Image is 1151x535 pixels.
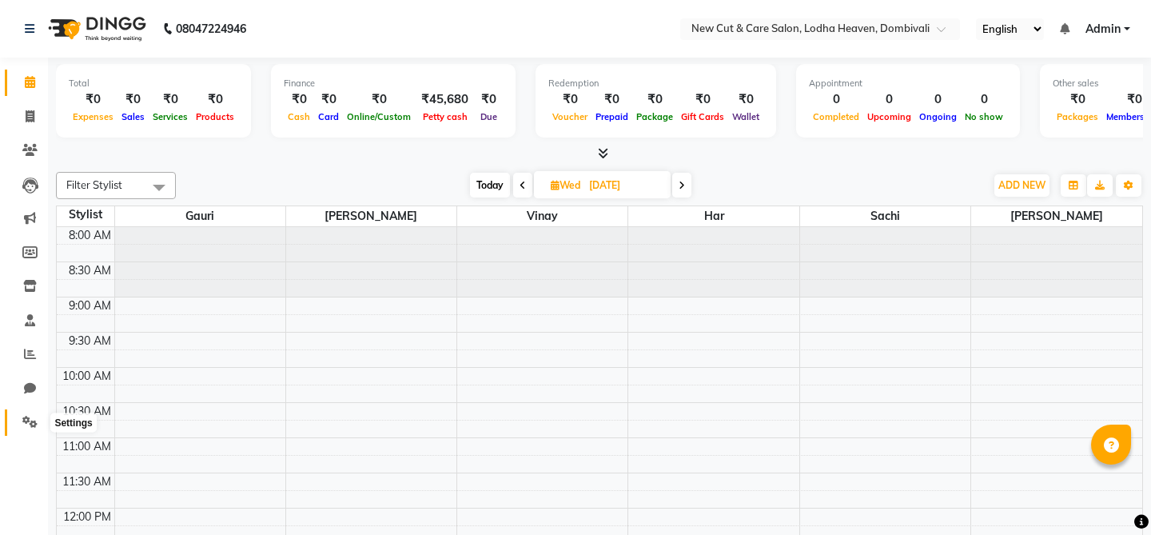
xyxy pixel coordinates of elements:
[284,90,314,109] div: ₹0
[961,111,1007,122] span: No show
[1053,90,1102,109] div: ₹0
[800,206,970,226] span: Sachi
[59,368,114,385] div: 10:00 AM
[192,111,238,122] span: Products
[419,111,472,122] span: Petty cash
[69,90,117,109] div: ₹0
[117,90,149,109] div: ₹0
[59,403,114,420] div: 10:30 AM
[415,90,475,109] div: ₹45,680
[475,90,503,109] div: ₹0
[1085,21,1121,38] span: Admin
[66,227,114,244] div: 8:00 AM
[343,90,415,109] div: ₹0
[548,111,591,122] span: Voucher
[59,473,114,490] div: 11:30 AM
[343,111,415,122] span: Online/Custom
[632,111,677,122] span: Package
[863,111,915,122] span: Upcoming
[584,174,664,198] input: 2025-09-24
[149,111,192,122] span: Services
[41,6,150,51] img: logo
[728,111,763,122] span: Wallet
[961,90,1007,109] div: 0
[192,90,238,109] div: ₹0
[314,90,343,109] div: ₹0
[117,111,149,122] span: Sales
[284,77,503,90] div: Finance
[66,262,114,279] div: 8:30 AM
[314,111,343,122] span: Card
[66,333,114,349] div: 9:30 AM
[59,438,114,455] div: 11:00 AM
[470,173,510,198] span: Today
[66,178,122,191] span: Filter Stylist
[547,179,584,191] span: Wed
[809,111,863,122] span: Completed
[50,413,96,433] div: Settings
[66,297,114,314] div: 9:00 AM
[548,77,763,90] div: Redemption
[677,111,728,122] span: Gift Cards
[915,90,961,109] div: 0
[628,206,799,226] span: Har
[284,111,314,122] span: Cash
[994,174,1049,197] button: ADD NEW
[915,111,961,122] span: Ongoing
[115,206,285,226] span: Gauri
[591,111,632,122] span: Prepaid
[809,90,863,109] div: 0
[677,90,728,109] div: ₹0
[632,90,677,109] div: ₹0
[149,90,192,109] div: ₹0
[60,509,114,525] div: 12:00 PM
[591,90,632,109] div: ₹0
[286,206,456,226] span: [PERSON_NAME]
[69,77,238,90] div: Total
[457,206,627,226] span: Vinay
[863,90,915,109] div: 0
[809,77,1007,90] div: Appointment
[1053,111,1102,122] span: Packages
[728,90,763,109] div: ₹0
[57,206,114,223] div: Stylist
[548,90,591,109] div: ₹0
[69,111,117,122] span: Expenses
[971,206,1142,226] span: [PERSON_NAME]
[476,111,501,122] span: Due
[998,179,1045,191] span: ADD NEW
[176,6,246,51] b: 08047224946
